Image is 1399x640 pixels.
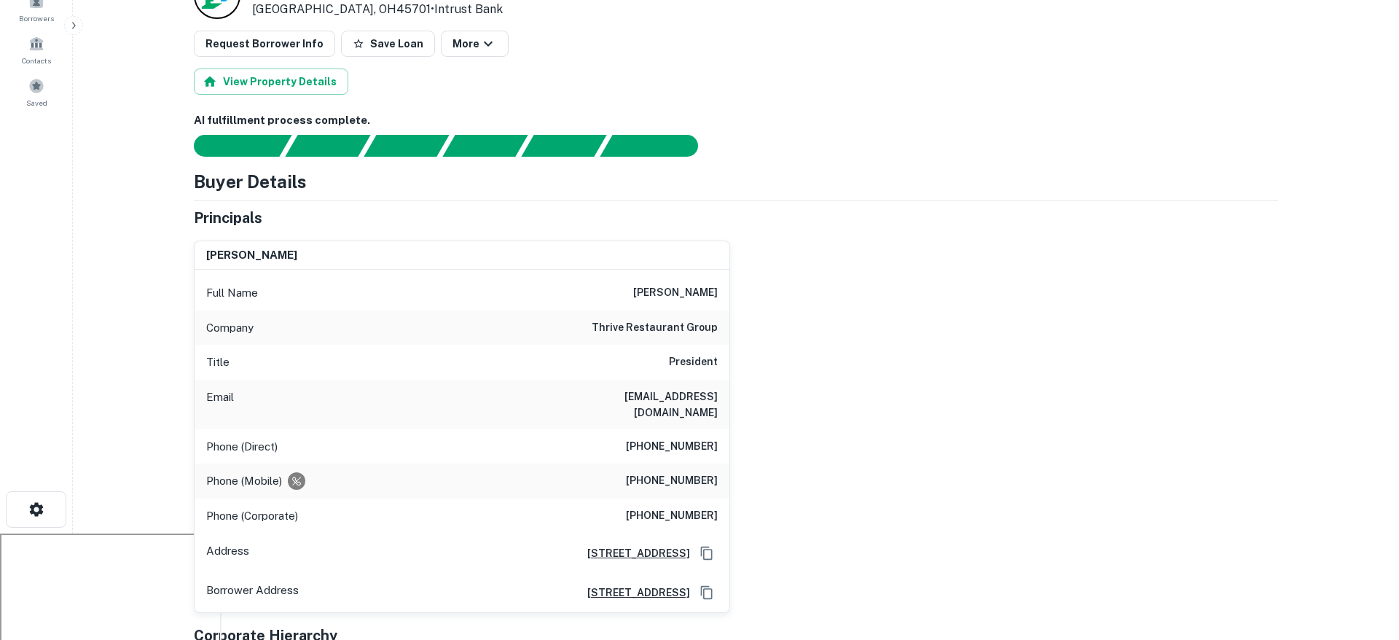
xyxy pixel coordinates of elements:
span: Contacts [22,55,51,66]
button: Copy Address [696,542,718,564]
p: Address [206,542,249,564]
h6: [PHONE_NUMBER] [626,507,718,525]
h6: [PHONE_NUMBER] [626,438,718,456]
p: Phone (Direct) [206,438,278,456]
div: Requests to not be contacted at this number [288,472,305,490]
a: Saved [4,72,68,112]
p: Phone (Corporate) [206,507,298,525]
p: Company [206,319,254,337]
span: Saved [26,97,47,109]
a: Contacts [4,30,68,69]
p: Title [206,354,230,371]
h6: [PERSON_NAME] [633,284,718,302]
p: Phone (Mobile) [206,472,282,490]
iframe: Chat Widget [1326,523,1399,593]
p: [GEOGRAPHIC_DATA], OH45701 • [252,1,503,18]
button: Request Borrower Info [194,31,335,57]
h6: [PHONE_NUMBER] [626,472,718,490]
a: [STREET_ADDRESS] [576,585,690,601]
h6: President [669,354,718,371]
h4: Buyer Details [194,168,307,195]
div: Documents found, AI parsing details... [364,135,449,157]
button: Save Loan [341,31,435,57]
button: Copy Address [696,582,718,604]
a: [STREET_ADDRESS] [576,545,690,561]
div: Sending borrower request to AI... [176,135,286,157]
button: More [441,31,509,57]
h6: thrive restaurant group [592,319,718,337]
div: Your request is received and processing... [285,135,370,157]
div: AI fulfillment process complete. [600,135,716,157]
button: View Property Details [194,69,348,95]
h6: [PERSON_NAME] [206,247,297,264]
div: Principals found, still searching for contact information. This may take time... [521,135,606,157]
h6: [EMAIL_ADDRESS][DOMAIN_NAME] [543,389,718,421]
p: Borrower Address [206,582,299,604]
p: Full Name [206,284,258,302]
h6: AI fulfillment process complete. [194,112,1278,129]
p: Email [206,389,234,421]
a: Intrust Bank [434,2,503,16]
div: Principals found, AI now looking for contact information... [442,135,528,157]
h5: Principals [194,207,262,229]
span: Borrowers [19,12,54,24]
